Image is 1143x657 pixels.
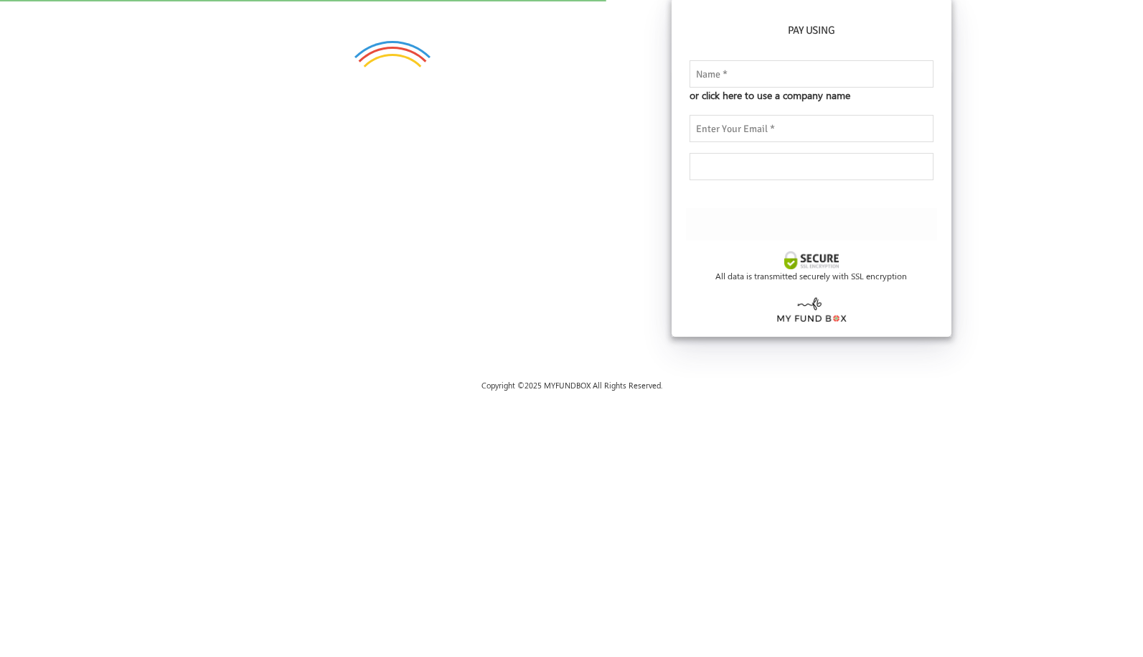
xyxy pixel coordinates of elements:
[690,115,933,142] input: Enter Your Email *
[686,269,936,282] div: All data is transmitted securely with SSL encryption
[690,60,933,88] input: Name *
[481,380,662,391] span: Copyright © 2025 MYFUNDBOX All Rights Reserved.
[690,88,850,103] span: or click here to use a company name
[686,22,936,39] h6: Pay using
